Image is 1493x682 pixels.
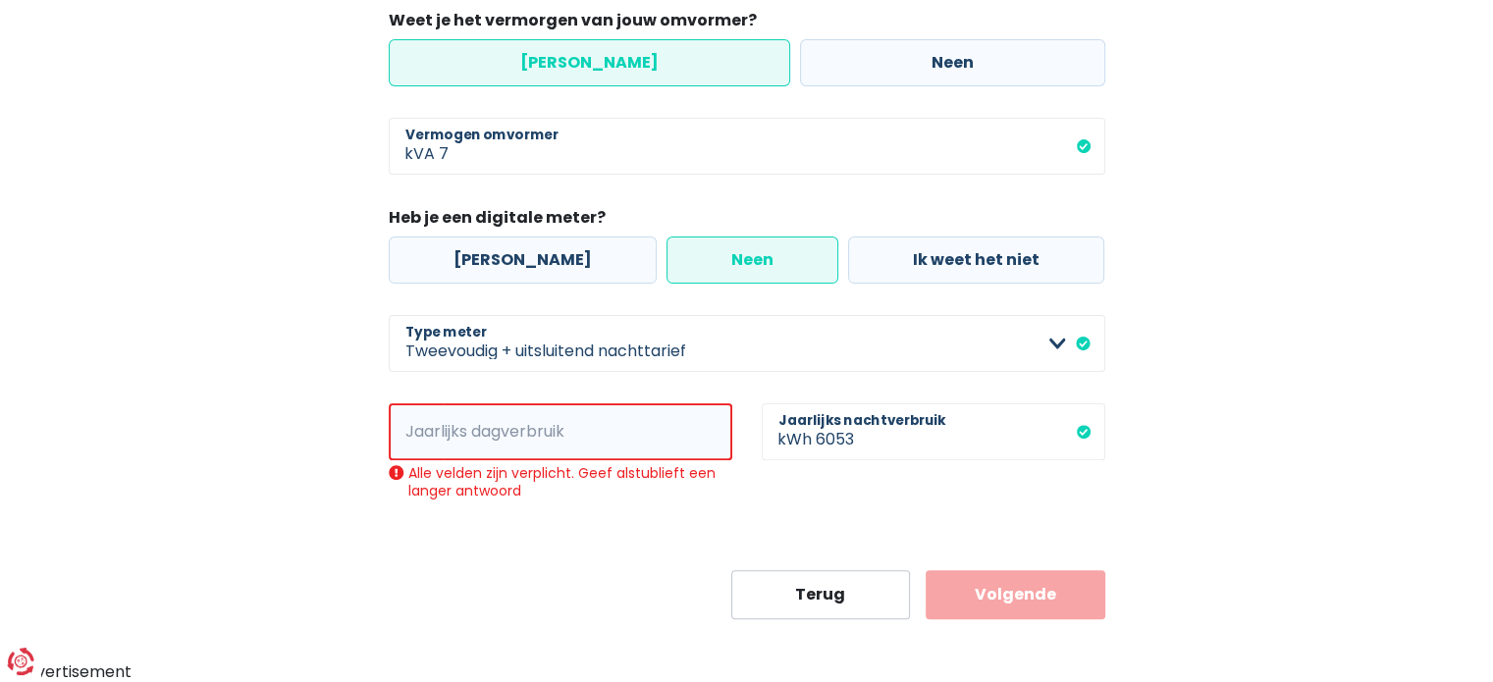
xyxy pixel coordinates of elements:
label: Neen [667,236,838,284]
span: kVA [389,118,439,175]
div: Alle velden zijn verplicht. Geef alstublieft een langer antwoord [389,464,732,499]
label: Neen [800,39,1105,86]
label: Ik weet het niet [848,236,1104,284]
button: Terug [731,570,911,619]
button: Volgende [926,570,1105,619]
legend: Weet je het vermorgen van jouw omvormer? [389,9,1105,39]
label: [PERSON_NAME] [389,236,657,284]
label: [PERSON_NAME] [389,39,790,86]
legend: Heb je een digitale meter? [389,206,1105,236]
span: kWh [389,403,444,460]
span: kWh [762,403,816,460]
